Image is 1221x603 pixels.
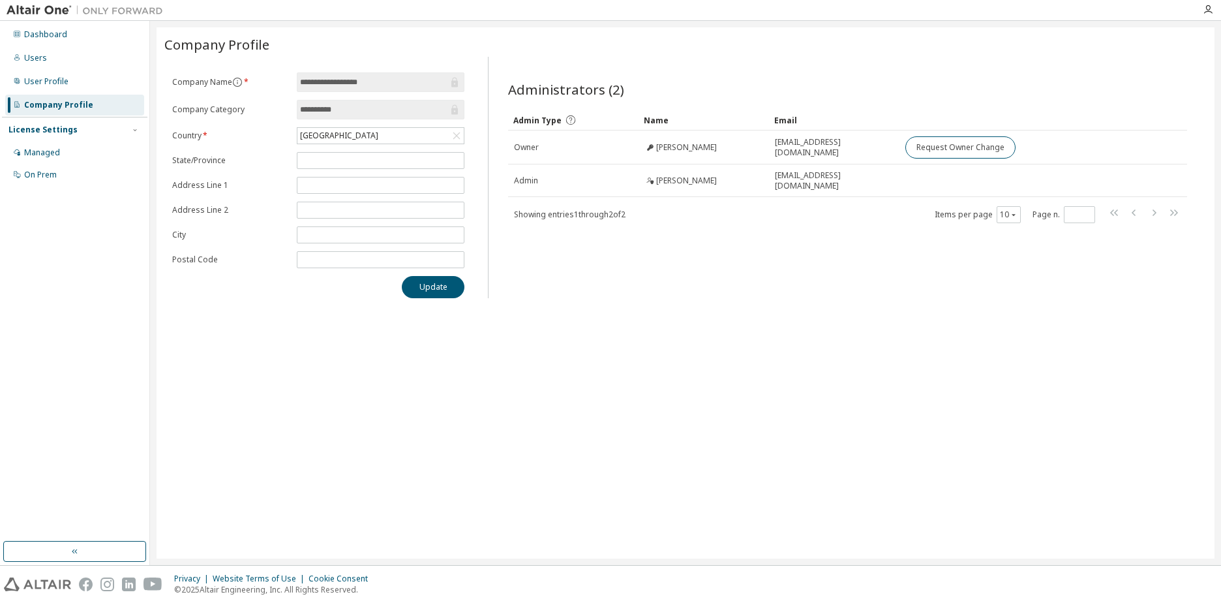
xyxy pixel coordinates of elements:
img: youtube.svg [143,578,162,591]
button: information [232,77,243,87]
label: Company Category [172,104,289,115]
img: altair_logo.svg [4,578,71,591]
div: License Settings [8,125,78,135]
label: State/Province [172,155,289,166]
div: Company Profile [24,100,93,110]
span: Company Profile [164,35,269,54]
div: Users [24,53,47,63]
span: Showing entries 1 through 2 of 2 [514,209,626,220]
div: On Prem [24,170,57,180]
button: 10 [1000,209,1017,220]
div: [GEOGRAPHIC_DATA] [298,129,380,143]
span: [EMAIL_ADDRESS][DOMAIN_NAME] [775,170,894,191]
img: facebook.svg [79,578,93,591]
label: Company Name [172,77,289,87]
div: Privacy [174,574,213,584]
img: instagram.svg [100,578,114,591]
div: Email [774,110,894,131]
div: User Profile [24,76,68,87]
span: Owner [514,142,539,153]
span: [PERSON_NAME] [656,176,717,186]
span: Page n. [1033,206,1095,223]
div: Cookie Consent [309,574,376,584]
span: Items per page [935,206,1021,223]
div: Name [644,110,764,131]
div: Managed [24,147,60,158]
img: linkedin.svg [122,578,136,591]
label: Postal Code [172,255,289,265]
span: Administrators (2) [508,80,624,99]
img: Altair One [7,4,170,17]
div: Dashboard [24,29,67,40]
span: [PERSON_NAME] [656,142,717,153]
label: Address Line 2 [172,205,289,215]
label: Address Line 1 [172,180,289,191]
label: Country [172,131,289,141]
span: Admin [514,176,538,186]
p: © 2025 Altair Engineering, Inc. All Rights Reserved. [174,584,376,595]
div: Website Terms of Use [213,574,309,584]
button: Update [402,276,464,298]
label: City [172,230,289,240]
span: Admin Type [513,115,562,126]
button: Request Owner Change [905,136,1016,159]
div: [GEOGRAPHIC_DATA] [297,128,464,144]
span: [EMAIL_ADDRESS][DOMAIN_NAME] [775,137,894,158]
